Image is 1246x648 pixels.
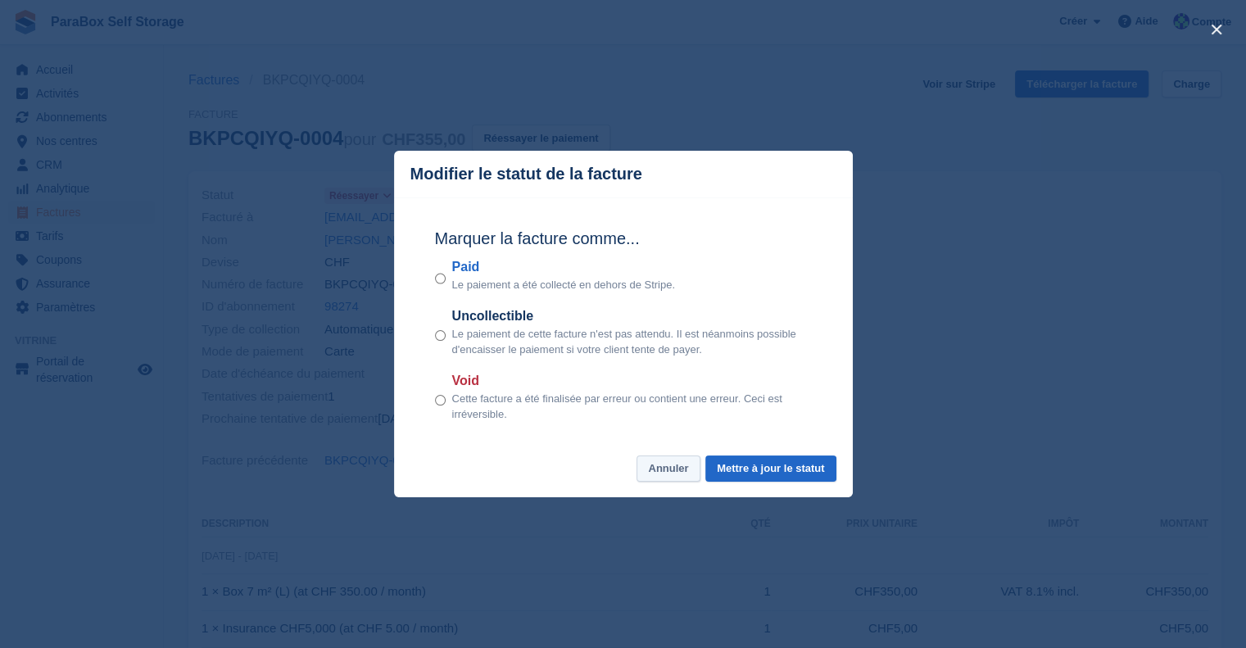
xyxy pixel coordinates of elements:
[705,455,836,483] button: Mettre à jour le statut
[435,226,812,251] h2: Marquer la facture comme...
[452,306,812,326] label: Uncollectible
[452,326,812,358] p: Le paiement de cette facture n'est pas attendu. Il est néanmoins possible d'encaisser le paiement...
[637,455,700,483] button: Annuler
[452,371,812,391] label: Void
[452,391,812,423] p: Cette facture a été finalisée par erreur ou contient une erreur. Ceci est irréversible.
[452,277,675,293] p: Le paiement a été collecté en dehors de Stripe.
[1203,16,1230,43] button: close
[410,165,642,184] p: Modifier le statut de la facture
[452,257,675,277] label: Paid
